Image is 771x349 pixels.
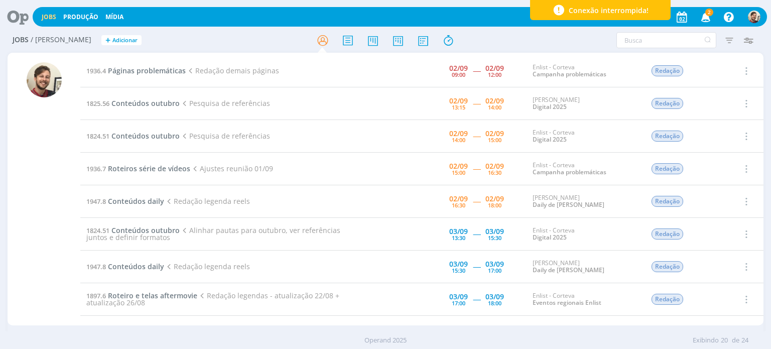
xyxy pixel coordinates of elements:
[449,97,468,104] div: 02/09
[652,196,683,207] span: Redação
[732,335,739,345] span: de
[86,291,339,307] span: Redação legendas - atualização 22/08 + atualização 26/08
[86,262,106,271] span: 1947.8
[449,261,468,268] div: 03/09
[105,35,110,46] span: +
[86,196,164,206] a: 1947.8Conteúdos daily
[452,268,465,273] div: 15:30
[485,65,504,72] div: 02/09
[86,225,340,242] span: Alinhar pautas para outubro, ver referências juntos e definir formatos
[747,8,761,26] button: G
[39,13,59,21] button: Jobs
[533,135,567,144] a: Digital 2025
[533,129,636,144] div: Enlist - Corteva
[108,164,190,173] span: Roteiros série de vídeos
[86,262,164,271] a: 1947.8Conteúdos daily
[112,37,138,44] span: Adicionar
[652,228,683,240] span: Redação
[473,164,480,173] span: -----
[616,32,716,48] input: Busca
[693,335,719,345] span: Exibindo
[473,66,480,75] span: -----
[86,291,197,300] a: 1897.6Roteiro e telas aftermovie
[27,62,62,97] img: G
[485,163,504,170] div: 02/09
[60,13,101,21] button: Produção
[652,294,683,305] span: Redação
[164,262,249,271] span: Redação legenda reels
[449,130,468,137] div: 02/09
[473,294,480,304] span: -----
[86,225,180,235] a: 1824.51Conteúdos outubro
[108,196,164,206] span: Conteúdos daily
[105,13,123,21] a: Mídia
[86,131,180,141] a: 1824.51Conteúdos outubro
[86,66,186,75] a: 1936.4Páginas problemáticas
[488,300,501,306] div: 18:00
[111,98,180,108] span: Conteúdos outubro
[111,131,180,141] span: Conteúdos outubro
[748,11,760,23] img: G
[31,36,91,44] span: / [PERSON_NAME]
[488,104,501,110] div: 14:00
[473,196,480,206] span: -----
[569,5,649,16] span: Conexão interrompida!
[452,72,465,77] div: 09:00
[741,335,748,345] span: 24
[86,291,106,300] span: 1897.6
[449,228,468,235] div: 03/09
[652,98,683,109] span: Redação
[695,8,715,26] button: 2
[533,64,636,78] div: Enlist - Corteva
[533,162,636,176] div: Enlist - Corteva
[180,131,270,141] span: Pesquisa de referências
[86,99,109,108] span: 1825.56
[533,292,636,307] div: Enlist - Corteva
[186,66,279,75] span: Redação demais páginas
[533,227,636,242] div: Enlist - Corteva
[452,104,465,110] div: 13:15
[488,72,501,77] div: 12:00
[721,335,728,345] span: 20
[705,9,713,16] span: 2
[533,233,567,242] a: Digital 2025
[13,36,29,44] span: Jobs
[452,300,465,306] div: 17:00
[108,291,197,300] span: Roteiro e telas aftermovie
[473,98,480,108] span: -----
[652,163,683,174] span: Redação
[86,164,190,173] a: 1936.7Roteiros série de vídeos
[485,130,504,137] div: 02/09
[533,96,636,111] div: [PERSON_NAME]
[533,298,601,307] a: Eventos regionais Enlist
[452,235,465,241] div: 13:30
[473,262,480,271] span: -----
[652,261,683,272] span: Redação
[63,13,98,21] a: Produção
[86,66,106,75] span: 1936.4
[485,228,504,235] div: 03/09
[111,225,180,235] span: Conteúdos outubro
[485,195,504,202] div: 02/09
[533,168,606,176] a: Campanha problemáticas
[533,194,636,209] div: [PERSON_NAME]
[86,226,109,235] span: 1824.51
[86,98,180,108] a: 1825.56Conteúdos outubro
[652,131,683,142] span: Redação
[449,195,468,202] div: 02/09
[488,170,501,175] div: 16:30
[533,102,567,111] a: Digital 2025
[164,196,249,206] span: Redação legenda reels
[452,170,465,175] div: 15:00
[533,70,606,78] a: Campanha problemáticas
[86,164,106,173] span: 1936.7
[452,202,465,208] div: 16:30
[652,65,683,76] span: Redação
[180,98,270,108] span: Pesquisa de referências
[449,65,468,72] div: 02/09
[473,229,480,239] span: -----
[485,293,504,300] div: 03/09
[488,268,501,273] div: 17:00
[488,202,501,208] div: 18:00
[449,293,468,300] div: 03/09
